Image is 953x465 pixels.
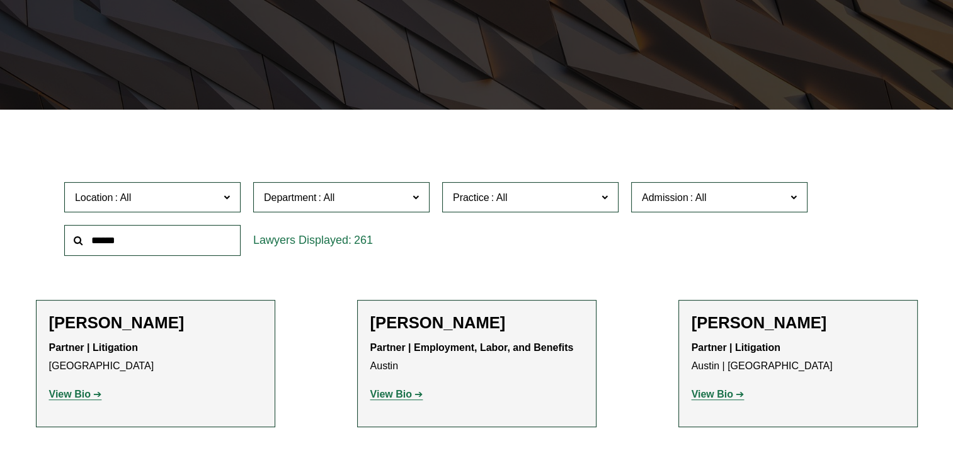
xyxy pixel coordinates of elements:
[49,313,262,333] h2: [PERSON_NAME]
[692,313,904,333] h2: [PERSON_NAME]
[453,192,489,203] span: Practice
[692,342,780,353] strong: Partner | Litigation
[370,389,423,399] a: View Bio
[370,389,412,399] strong: View Bio
[642,192,688,203] span: Admission
[692,389,733,399] strong: View Bio
[264,192,317,203] span: Department
[370,313,583,333] h2: [PERSON_NAME]
[370,342,574,353] strong: Partner | Employment, Labor, and Benefits
[692,339,904,376] p: Austin | [GEOGRAPHIC_DATA]
[354,234,373,246] span: 261
[692,389,745,399] a: View Bio
[75,192,113,203] span: Location
[49,389,102,399] a: View Bio
[49,342,138,353] strong: Partner | Litigation
[370,339,583,376] p: Austin
[49,389,91,399] strong: View Bio
[49,339,262,376] p: [GEOGRAPHIC_DATA]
